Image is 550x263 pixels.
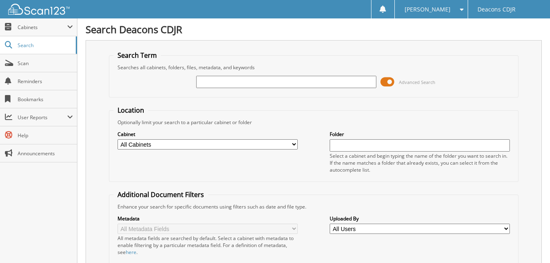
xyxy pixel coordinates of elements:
[8,4,70,15] img: scan123-logo-white.svg
[113,51,161,60] legend: Search Term
[18,114,67,121] span: User Reports
[18,42,72,49] span: Search
[86,23,542,36] h1: Search Deacons CDJR
[18,150,73,157] span: Announcements
[118,215,298,222] label: Metadata
[18,96,73,103] span: Bookmarks
[405,7,450,12] span: [PERSON_NAME]
[118,131,298,138] label: Cabinet
[18,132,73,139] span: Help
[18,60,73,67] span: Scan
[478,7,516,12] span: Deacons CDJR
[330,131,510,138] label: Folder
[113,64,514,71] div: Searches all cabinets, folders, files, metadata, and keywords
[330,215,510,222] label: Uploaded By
[18,24,67,31] span: Cabinets
[399,79,435,85] span: Advanced Search
[330,152,510,173] div: Select a cabinet and begin typing the name of the folder you want to search in. If the name match...
[113,119,514,126] div: Optionally limit your search to a particular cabinet or folder
[113,203,514,210] div: Enhance your search for specific documents using filters such as date and file type.
[113,190,208,199] legend: Additional Document Filters
[18,78,73,85] span: Reminders
[509,224,550,263] iframe: Chat Widget
[113,106,148,115] legend: Location
[118,235,298,256] div: All metadata fields are searched by default. Select a cabinet with metadata to enable filtering b...
[126,249,136,256] a: here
